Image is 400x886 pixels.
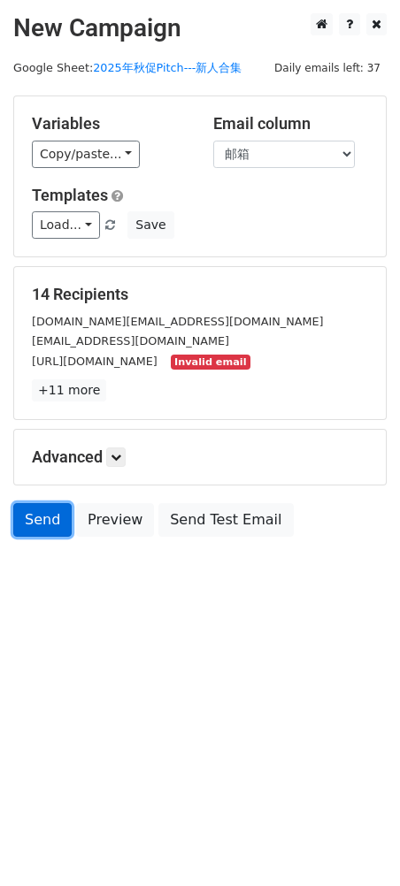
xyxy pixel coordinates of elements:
[32,211,100,239] a: Load...
[32,447,368,467] h5: Advanced
[32,114,187,134] h5: Variables
[32,285,368,304] h5: 14 Recipients
[32,334,229,348] small: [EMAIL_ADDRESS][DOMAIN_NAME]
[171,355,250,370] small: Invalid email
[127,211,173,239] button: Save
[32,355,158,368] small: [URL][DOMAIN_NAME]
[213,114,368,134] h5: Email column
[32,379,106,401] a: +11 more
[13,503,72,537] a: Send
[32,186,108,204] a: Templates
[32,315,323,328] small: [DOMAIN_NAME][EMAIL_ADDRESS][DOMAIN_NAME]
[158,503,293,537] a: Send Test Email
[312,801,400,886] iframe: Chat Widget
[32,141,140,168] a: Copy/paste...
[268,58,387,78] span: Daily emails left: 37
[268,61,387,74] a: Daily emails left: 37
[93,61,242,74] a: 2025年秋促Pitch---新人合集
[13,13,387,43] h2: New Campaign
[312,801,400,886] div: チャットウィジェット
[13,61,242,74] small: Google Sheet:
[76,503,154,537] a: Preview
